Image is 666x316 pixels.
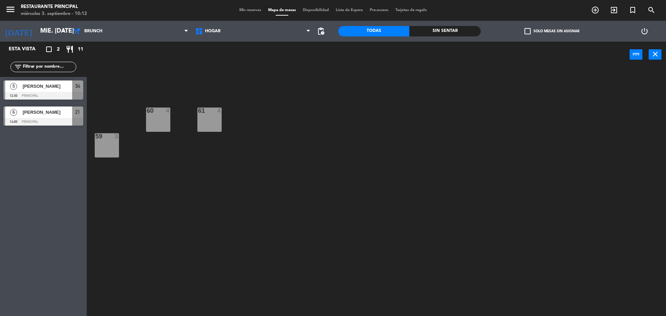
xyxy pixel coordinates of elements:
[84,29,102,34] span: Brunch
[651,50,659,58] i: close
[21,10,87,17] div: miércoles 3. septiembre - 10:12
[66,45,74,53] i: restaurant
[23,83,72,90] span: [PERSON_NAME]
[10,83,17,90] span: 5
[5,4,16,15] i: menu
[75,82,80,90] span: 34
[114,133,119,139] div: 3
[632,50,640,58] i: power_input
[630,49,642,60] button: power_input
[217,108,221,114] div: 4
[21,3,87,10] div: Restaurante Principal
[640,27,649,35] i: power_settings_new
[75,108,80,116] span: 21
[524,28,579,34] label: Solo mesas sin asignar
[59,27,68,35] i: arrow_drop_down
[10,109,17,116] span: 6
[629,6,637,14] i: turned_in_not
[610,6,618,14] i: exit_to_app
[332,8,366,12] span: Lista de Espera
[3,45,50,53] div: Esta vista
[299,8,332,12] span: Disponibilidad
[57,45,60,53] span: 2
[78,45,83,53] span: 11
[5,4,16,17] button: menu
[23,109,72,116] span: [PERSON_NAME]
[392,8,430,12] span: Tarjetas de regalo
[205,29,221,34] span: Hogar
[338,26,409,36] div: Todas
[317,27,325,35] span: pending_actions
[236,8,265,12] span: Mis reservas
[409,26,480,36] div: Sin sentar
[524,28,531,34] span: check_box_outline_blank
[366,8,392,12] span: Pre-acceso
[22,63,76,71] input: Filtrar por nombre...
[45,45,53,53] i: crop_square
[95,133,96,139] div: 59
[166,108,170,114] div: 4
[649,49,661,60] button: close
[14,63,22,71] i: filter_list
[265,8,299,12] span: Mapa de mesas
[591,6,599,14] i: add_circle_outline
[647,6,656,14] i: search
